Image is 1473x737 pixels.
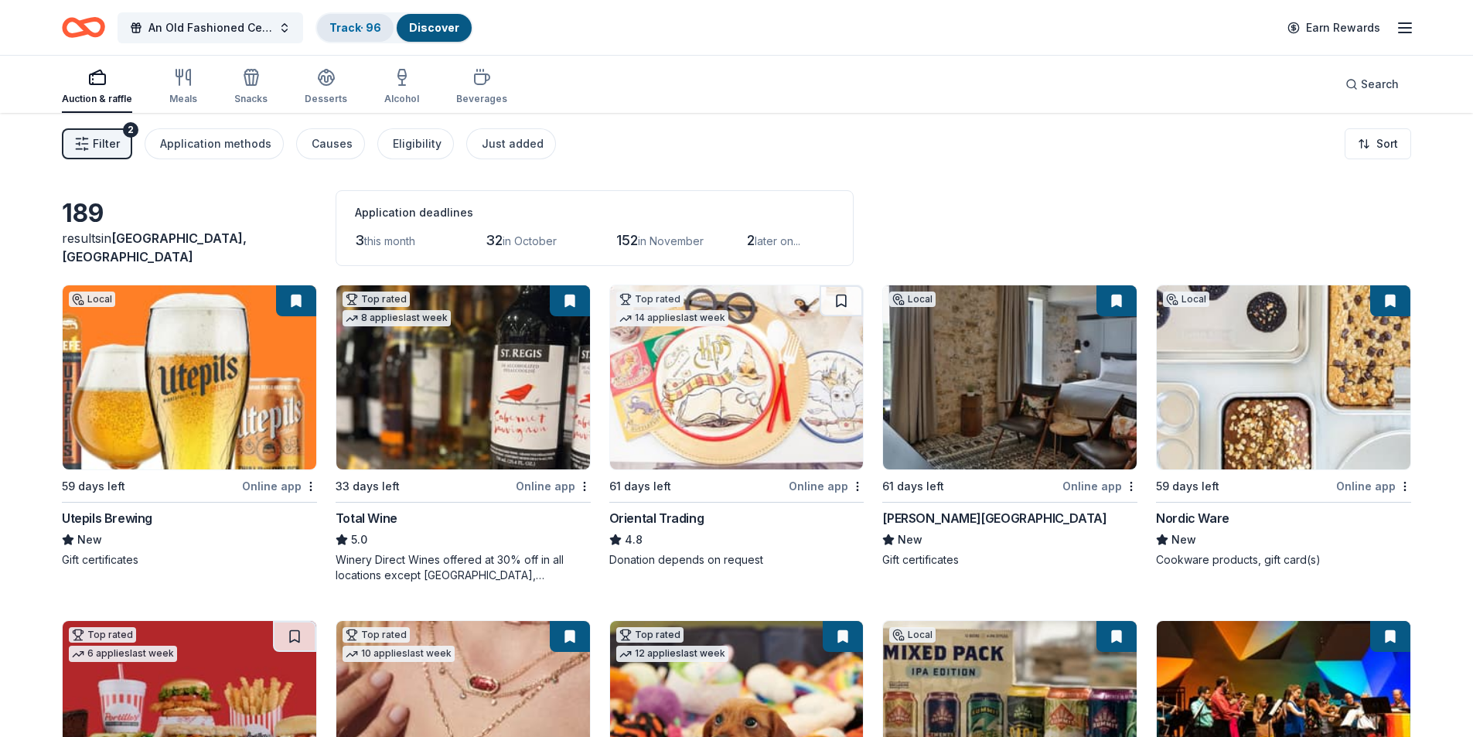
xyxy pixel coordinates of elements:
div: Oriental Trading [609,509,704,527]
span: Sort [1376,135,1398,153]
div: 61 days left [882,477,944,496]
div: Local [1163,292,1209,307]
span: Filter [93,135,120,153]
div: Gift certificates [62,552,317,568]
a: Image for Total WineTop rated8 applieslast week33 days leftOnline appTotal Wine5.0Winery Direct W... [336,285,591,583]
div: Gift certificates [882,552,1137,568]
div: results [62,229,317,266]
span: in November [638,234,704,247]
div: 61 days left [609,477,671,496]
button: Desserts [305,62,347,113]
button: Beverages [456,62,507,113]
button: Eligibility [377,128,454,159]
div: Total Wine [336,509,397,527]
button: Causes [296,128,365,159]
div: [PERSON_NAME][GEOGRAPHIC_DATA] [882,509,1106,527]
button: Track· 96Discover [315,12,473,43]
div: Causes [312,135,353,153]
button: Search [1333,69,1411,100]
a: Discover [409,21,459,34]
span: New [898,531,922,549]
div: Online app [1062,476,1137,496]
button: Auction & raffle [62,62,132,113]
button: An Old Fashioned Celtic Christmas [118,12,303,43]
span: 5.0 [351,531,367,549]
a: Image for Lora HotelLocal61 days leftOnline app[PERSON_NAME][GEOGRAPHIC_DATA]NewGift certificates [882,285,1137,568]
div: Nordic Ware [1156,509,1229,527]
div: Donation depends on request [609,552,864,568]
div: Top rated [343,627,410,643]
div: 59 days left [1156,477,1219,496]
div: 12 applies last week [616,646,728,662]
a: Image for Nordic WareLocal59 days leftOnline appNordic WareNewCookware products, gift card(s) [1156,285,1411,568]
div: Utepils Brewing [62,509,152,527]
div: Application deadlines [355,203,834,222]
a: Home [62,9,105,46]
button: Sort [1345,128,1411,159]
div: Snacks [234,93,268,105]
img: Image for Total Wine [336,285,590,469]
div: Local [889,292,936,307]
div: Beverages [456,93,507,105]
button: Meals [169,62,197,113]
span: Search [1361,75,1399,94]
div: 6 applies last week [69,646,177,662]
span: in [62,230,247,264]
div: 14 applies last week [616,310,728,326]
span: New [77,531,102,549]
div: Auction & raffle [62,93,132,105]
div: Online app [516,476,591,496]
div: Meals [169,93,197,105]
div: Alcohol [384,93,419,105]
span: An Old Fashioned Celtic Christmas [148,19,272,37]
div: Online app [242,476,317,496]
div: Top rated [616,627,684,643]
div: Online app [1336,476,1411,496]
span: New [1171,531,1196,549]
div: Desserts [305,93,347,105]
img: Image for Lora Hotel [883,285,1137,469]
div: Local [889,627,936,643]
span: later on... [755,234,800,247]
div: 33 days left [336,477,400,496]
div: Winery Direct Wines offered at 30% off in all locations except [GEOGRAPHIC_DATA], [GEOGRAPHIC_DAT... [336,552,591,583]
div: Top rated [616,292,684,307]
span: 32 [486,232,503,248]
button: Application methods [145,128,284,159]
img: Image for Oriental Trading [610,285,864,469]
span: 3 [355,232,364,248]
div: Cookware products, gift card(s) [1156,552,1411,568]
span: 152 [616,232,638,248]
div: 189 [62,198,317,229]
a: Image for Oriental TradingTop rated14 applieslast week61 days leftOnline appOriental Trading4.8Do... [609,285,864,568]
a: Image for Utepils BrewingLocal59 days leftOnline appUtepils BrewingNewGift certificates [62,285,317,568]
div: Just added [482,135,544,153]
a: Earn Rewards [1278,14,1389,42]
span: in October [503,234,557,247]
span: this month [364,234,415,247]
div: Eligibility [393,135,442,153]
span: 4.8 [625,531,643,549]
img: Image for Nordic Ware [1157,285,1410,469]
span: 2 [747,232,755,248]
button: Just added [466,128,556,159]
div: 10 applies last week [343,646,455,662]
img: Image for Utepils Brewing [63,285,316,469]
div: Online app [789,476,864,496]
div: Application methods [160,135,271,153]
button: Snacks [234,62,268,113]
button: Filter2 [62,128,132,159]
div: 2 [123,122,138,138]
div: Top rated [69,627,136,643]
span: [GEOGRAPHIC_DATA], [GEOGRAPHIC_DATA] [62,230,247,264]
div: 59 days left [62,477,125,496]
a: Track· 96 [329,21,381,34]
div: Local [69,292,115,307]
div: Top rated [343,292,410,307]
button: Alcohol [384,62,419,113]
div: 8 applies last week [343,310,451,326]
